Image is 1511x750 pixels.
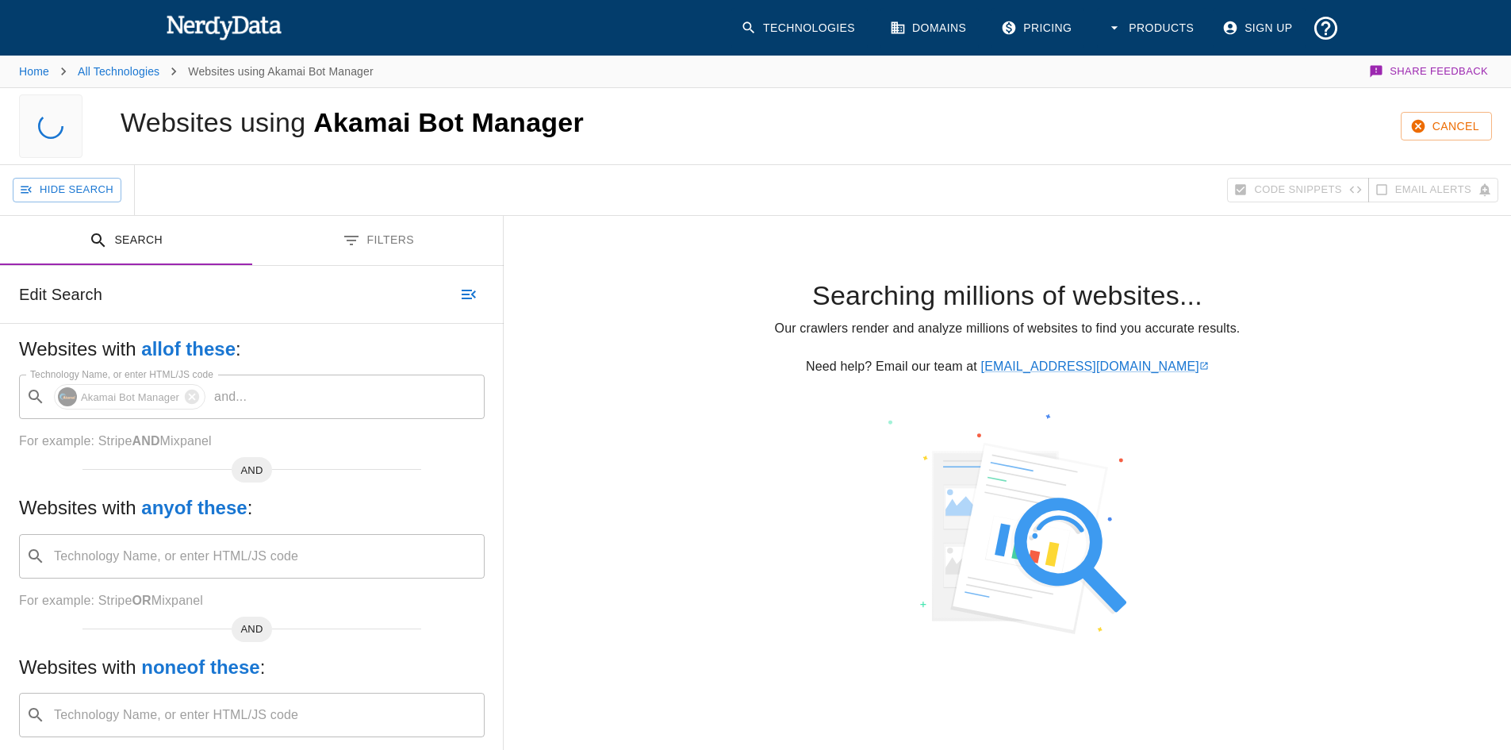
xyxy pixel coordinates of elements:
p: and ... [208,387,253,406]
span: Akamai Bot Manager [313,107,584,137]
label: Technology Name, or enter HTML/JS code [30,367,213,381]
img: NerdyData.com [166,11,282,43]
button: Hide Search [13,178,121,202]
button: Products [1097,8,1206,48]
button: Filters [252,216,504,266]
p: Websites using Akamai Bot Manager [188,63,373,79]
a: Pricing [991,8,1084,48]
p: For example: Stripe Mixpanel [19,432,485,451]
button: Cancel [1401,112,1492,141]
a: All Technologies [78,65,159,78]
a: Domains [880,8,979,48]
span: AND [232,463,273,479]
h5: Websites with : [19,495,485,521]
a: Home [19,65,49,78]
b: OR [132,594,151,607]
p: For example: Stripe Mixpanel [19,591,485,610]
b: any of these [141,497,247,518]
span: AND [232,621,273,637]
h1: Websites using [121,107,584,137]
h4: Searching millions of websites... [529,279,1486,313]
h6: Edit Search [19,282,102,307]
p: Our crawlers render and analyze millions of websites to find you accurate results. Need help? Ema... [529,319,1486,376]
a: Technologies [731,8,868,48]
button: Support and Documentation [1306,8,1346,48]
a: [EMAIL_ADDRESS][DOMAIN_NAME] [981,360,1209,373]
button: Share Feedback [1367,56,1492,87]
h5: Websites with : [19,655,485,680]
nav: breadcrumb [19,56,374,87]
a: Sign Up [1213,8,1305,48]
b: AND [132,434,159,448]
b: all of these [141,338,236,360]
h5: Websites with : [19,337,485,362]
b: none of these [141,656,259,678]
